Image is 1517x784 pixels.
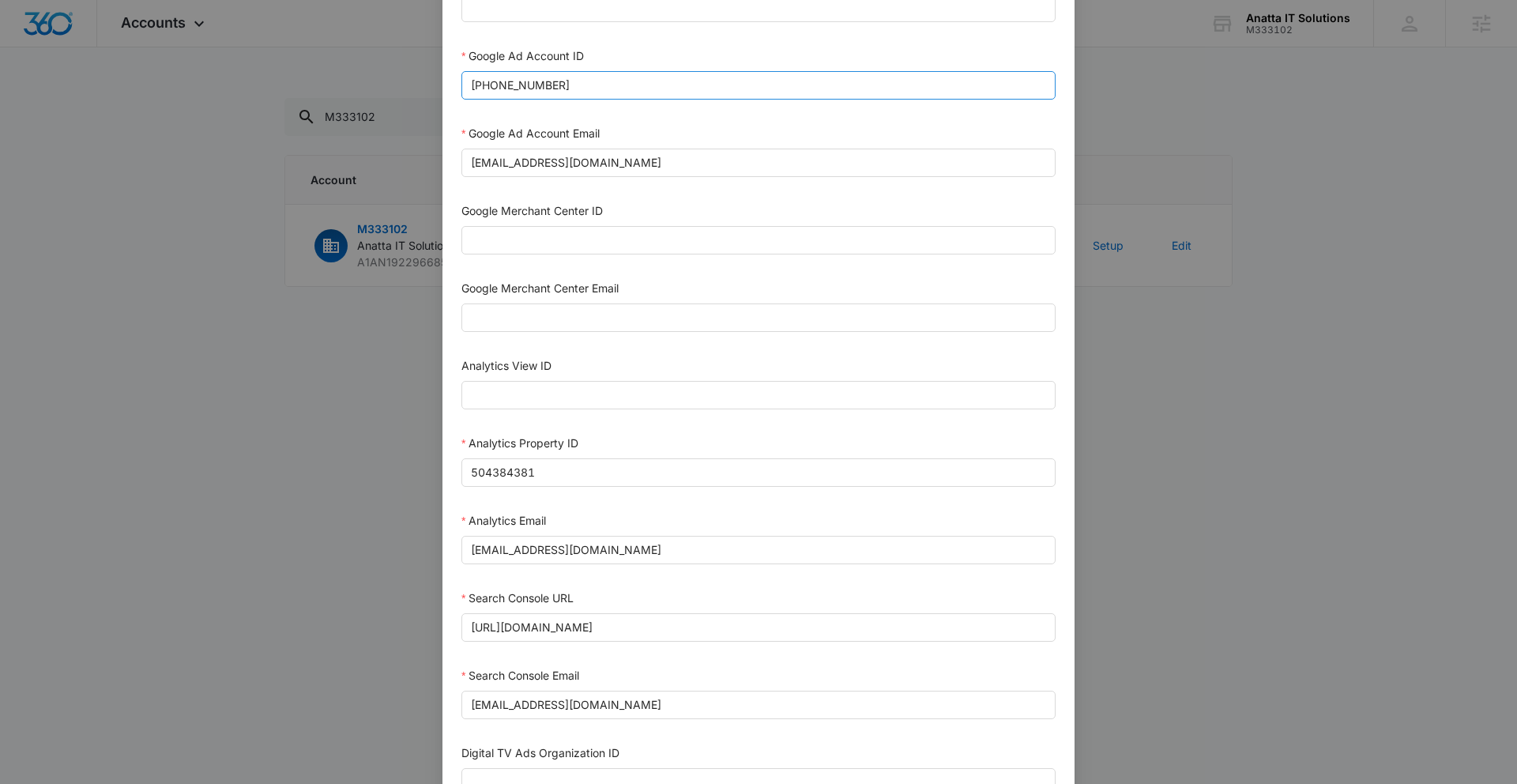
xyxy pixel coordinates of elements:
label: Digital TV Ads Organization ID [461,746,619,759]
label: Analytics View ID [461,359,551,372]
label: Google Merchant Center ID [461,204,603,217]
input: Google Ad Account Email [461,149,1056,177]
label: Google Merchant Center Email [461,281,619,295]
label: Search Console Email [461,669,579,682]
label: Search Console URL [461,591,574,605]
input: Google Ad Account ID [461,71,1056,100]
label: Google Ad Account Email [461,126,600,140]
input: Analytics View ID [461,381,1056,409]
input: Search Console URL [461,613,1056,642]
input: Analytics Property ID [461,458,1056,487]
label: Google Ad Account ID [461,49,584,62]
label: Analytics Email [461,514,546,527]
input: Google Merchant Center ID [461,226,1056,254]
input: Search Console Email [461,691,1056,719]
label: Analytics Property ID [461,436,578,450]
input: Analytics Email [461,536,1056,564]
input: Google Merchant Center Email [461,303,1056,332]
